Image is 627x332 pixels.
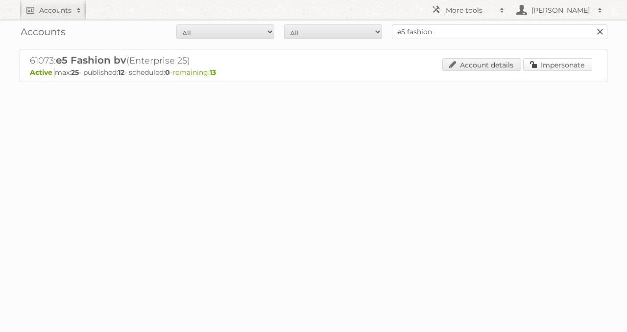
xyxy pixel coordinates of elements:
a: Account details [442,58,521,71]
a: Impersonate [523,58,592,71]
strong: 0 [165,68,170,77]
h2: [PERSON_NAME] [529,5,593,15]
span: Active [30,68,55,77]
h2: More tools [446,5,495,15]
strong: 12 [118,68,124,77]
strong: 13 [210,68,216,77]
h2: Accounts [39,5,72,15]
h2: 61073: (Enterprise 25) [30,54,373,67]
span: e5 Fashion bv [56,54,126,66]
p: max: - published: - scheduled: - [30,68,597,77]
strong: 25 [71,68,79,77]
span: remaining: [172,68,216,77]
